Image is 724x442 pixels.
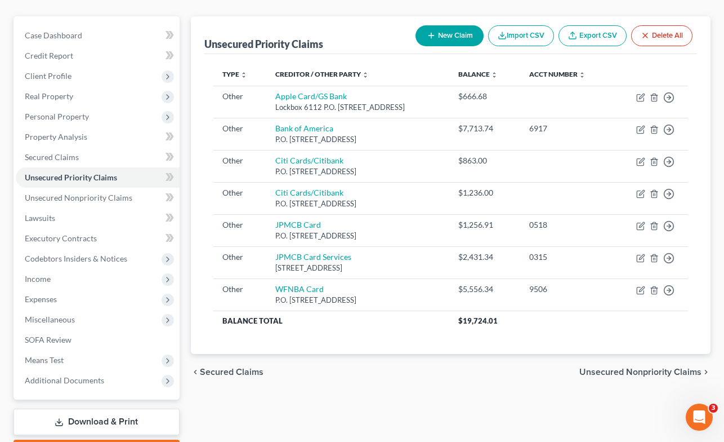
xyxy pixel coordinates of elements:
a: Acct Number unfold_more [529,70,586,78]
div: Other [222,123,257,134]
span: Means Test [25,355,64,365]
div: Unsecured Priority Claims [204,37,323,51]
span: Unsecured Nonpriority Claims [25,193,132,202]
div: [STREET_ADDRESS] [275,263,440,273]
button: New Claim [415,25,484,46]
span: Secured Claims [25,152,79,162]
a: Creditor / Other Party unfold_more [275,70,369,78]
i: unfold_more [579,72,586,78]
span: Expenses [25,294,57,304]
span: Codebtors Insiders & Notices [25,254,127,263]
i: chevron_left [191,368,200,377]
a: Secured Claims [16,147,180,167]
div: P.O. [STREET_ADDRESS] [275,198,440,209]
th: Balance Total [213,311,449,331]
button: Unsecured Nonpriority Claims chevron_right [579,368,710,377]
a: Citi Cards/Citibank [275,188,343,197]
div: $666.68 [458,91,512,102]
div: 9506 [529,284,604,295]
i: chevron_right [701,368,710,377]
span: Income [25,274,51,284]
div: $863.00 [458,155,512,166]
div: 0518 [529,219,604,231]
a: Bank of America [275,123,333,133]
a: Credit Report [16,46,180,66]
div: Lockbox 6112 P.O. [STREET_ADDRESS] [275,102,440,113]
div: Other [222,155,257,166]
a: Citi Cards/Citibank [275,156,343,165]
div: $2,431.34 [458,251,512,263]
button: chevron_left Secured Claims [191,368,263,377]
div: P.O. [STREET_ADDRESS] [275,166,440,177]
div: P.O. [STREET_ADDRESS] [275,231,440,241]
a: Case Dashboard [16,25,180,46]
i: unfold_more [362,72,369,78]
a: Download & Print [14,409,180,435]
span: Real Property [25,91,73,101]
button: Delete All [631,25,692,46]
a: JPMCB Card Services [275,252,351,262]
div: P.O. [STREET_ADDRESS] [275,134,440,145]
div: Other [222,219,257,231]
a: Apple Card/GS Bank [275,91,347,101]
div: Other [222,251,257,263]
span: 3 [709,404,718,413]
span: Property Analysis [25,132,87,142]
span: Case Dashboard [25,30,82,40]
div: 0315 [529,251,604,263]
span: Unsecured Priority Claims [25,173,117,182]
span: $19,724.01 [458,316,498,325]
div: P.O. [STREET_ADDRESS] [275,295,440,306]
span: Credit Report [25,51,73,60]
div: Other [222,284,257,295]
i: unfold_more [491,72,498,78]
span: Personal Property [25,112,89,121]
span: Miscellaneous [25,315,75,324]
a: Type unfold_more [222,70,247,78]
span: SOFA Review [25,335,71,344]
div: Other [222,91,257,102]
span: Executory Contracts [25,233,97,243]
a: SOFA Review [16,330,180,350]
i: unfold_more [240,72,247,78]
span: Secured Claims [200,368,263,377]
a: Executory Contracts [16,228,180,249]
span: Unsecured Nonpriority Claims [579,368,701,377]
span: Additional Documents [25,375,104,385]
div: $7,713.74 [458,123,512,134]
a: Balance unfold_more [458,70,498,78]
div: Other [222,187,257,198]
iframe: Intercom live chat [686,404,713,431]
button: Import CSV [488,25,554,46]
a: Property Analysis [16,127,180,147]
a: Lawsuits [16,208,180,228]
a: JPMCB Card [275,220,321,229]
a: WFNBA Card [275,284,324,294]
a: Unsecured Nonpriority Claims [16,188,180,208]
span: Lawsuits [25,213,55,223]
a: Export CSV [558,25,627,46]
a: Unsecured Priority Claims [16,167,180,188]
div: 6917 [529,123,604,134]
span: Client Profile [25,71,71,81]
div: $1,256.91 [458,219,512,231]
div: $1,236.00 [458,187,512,198]
div: $5,556.34 [458,284,512,295]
